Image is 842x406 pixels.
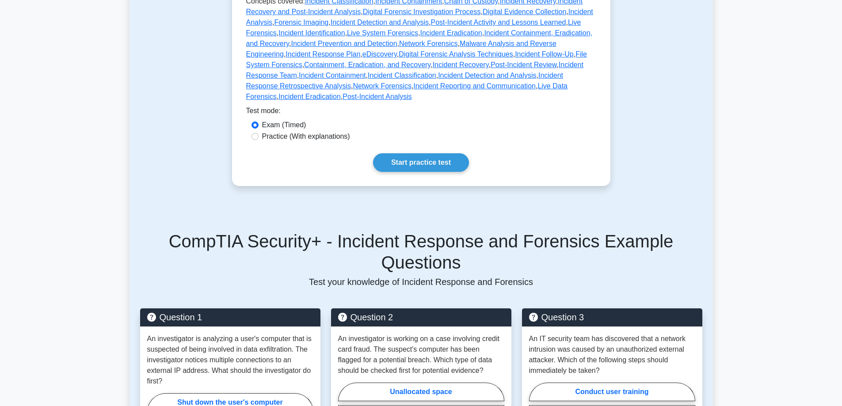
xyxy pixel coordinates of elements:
a: Network Forensics [399,40,457,47]
a: Live System Forensics [347,29,418,37]
a: Live Forensics [246,19,581,37]
a: Forensic Imaging [274,19,329,26]
a: Post-Incident Activity and Lessons Learned [431,19,566,26]
a: Incident Detection and Analysis [331,19,429,26]
a: Start practice test [373,153,469,172]
h5: Question 3 [529,312,695,323]
p: Test your knowledge of Incident Response and Forensics [140,277,702,287]
a: Incident Classification [368,72,436,79]
a: Post-Incident Review [491,61,556,68]
a: Post-Incident Analysis [343,93,412,100]
p: An investigator is working on a case involving credit card fraud. The suspect's computer has been... [338,334,504,376]
p: An investigator is analyzing a user's computer that is suspected of being involved in data exfilt... [147,334,313,387]
a: Incident Identification [278,29,345,37]
a: Incident Detection and Analysis [438,72,536,79]
div: Test mode: [246,106,596,120]
a: Network Forensics [353,82,411,90]
a: Digital Forensic Analysis Techniques [399,50,513,58]
label: Practice (With explanations) [262,131,350,142]
a: Containment, Eradication, and Recovery [304,61,431,68]
h5: Question 2 [338,312,504,323]
label: Conduct user training [529,383,695,401]
p: An IT security team has discovered that a network intrusion was caused by an unauthorized externa... [529,334,695,376]
h5: Question 1 [147,312,313,323]
a: Incident Follow-Up [515,50,574,58]
label: Exam (Timed) [262,120,306,130]
a: Digital Evidence Collection [483,8,566,15]
a: Incident Eradication [278,93,341,100]
h5: CompTIA Security+ - Incident Response and Forensics Example Questions [140,231,702,273]
a: Incident Response Plan [286,50,360,58]
a: Incident Recovery [433,61,489,68]
a: eDiscovery [362,50,397,58]
a: Incident Reporting and Communication [413,82,536,90]
a: Incident Prevention and Detection [291,40,397,47]
a: Live Data Forensics [246,82,568,100]
a: Incident Eradication [420,29,482,37]
a: Incident Response Retrospective Analysis [246,72,564,90]
a: Incident Containment [299,72,366,79]
label: Unallocated space [338,383,504,401]
a: Digital Forensic Investigation Process [363,8,481,15]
